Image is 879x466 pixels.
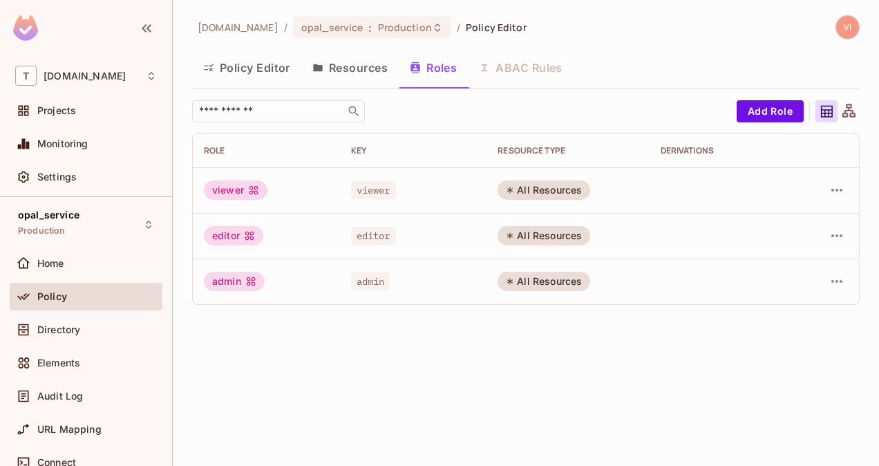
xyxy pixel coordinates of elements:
span: Policy [37,291,67,302]
span: Settings [37,171,77,183]
li: / [284,21,287,34]
img: vijay.chirivolu1@t-mobile.com [836,16,859,39]
div: RESOURCE TYPE [498,145,638,156]
span: the active workspace [198,21,278,34]
span: : [368,22,372,33]
div: admin [204,272,265,291]
span: Directory [37,324,80,335]
div: All Resources [498,272,590,291]
div: All Resources [498,226,590,245]
span: viewer [351,181,396,199]
div: editor [204,226,263,245]
div: Derivations [661,145,786,156]
div: All Resources [498,180,590,200]
span: URL Mapping [37,424,102,435]
span: Policy Editor [466,21,527,34]
span: Production [378,21,432,34]
span: Workspace: t-mobile.com [44,71,126,82]
span: opal_service [18,209,79,221]
span: Home [37,258,64,269]
div: Key [351,145,476,156]
button: Add Role [737,100,804,122]
button: Resources [301,50,399,85]
span: Audit Log [37,391,83,402]
img: SReyMgAAAABJRU5ErkJggg== [13,15,38,41]
span: T [15,66,37,86]
span: admin [351,272,390,290]
div: Role [204,145,329,156]
button: Policy Editor [192,50,301,85]
li: / [457,21,460,34]
span: Projects [37,105,76,116]
span: Monitoring [37,138,88,149]
span: Production [18,225,66,236]
span: editor [351,227,396,245]
span: Elements [37,357,80,369]
div: viewer [204,180,267,200]
span: opal_service [301,21,363,34]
